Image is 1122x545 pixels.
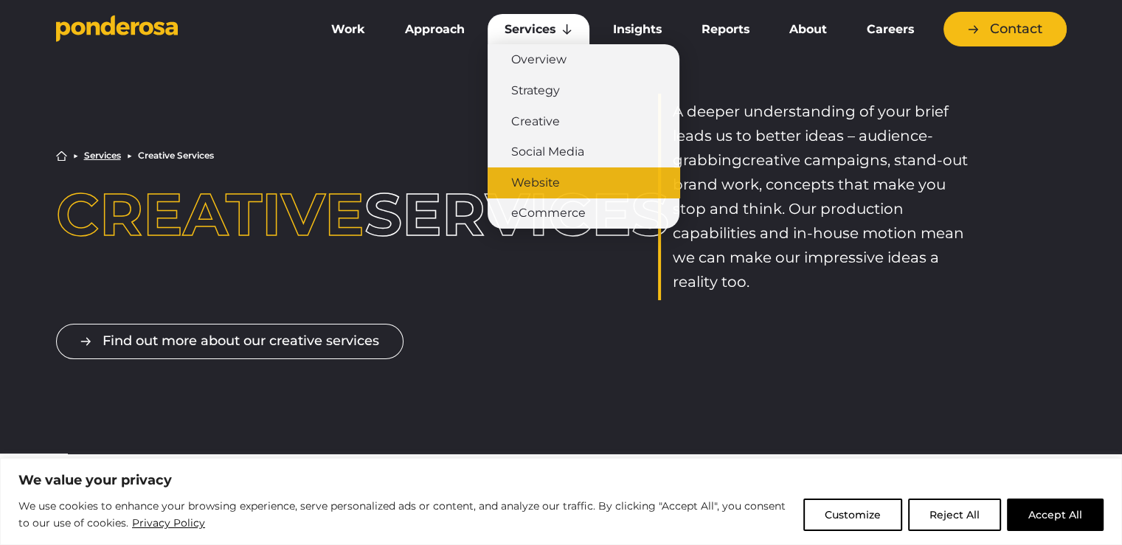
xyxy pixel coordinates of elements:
span: creative campaigns [742,151,887,169]
li: ▶︎ [127,151,132,160]
a: Work [314,14,382,45]
button: Reject All [908,499,1001,531]
a: Services [488,14,589,45]
p: We value your privacy [18,471,1104,489]
a: Careers [850,14,931,45]
a: Social Media [488,136,679,167]
a: Insights [595,14,678,45]
a: Services [84,151,121,160]
a: Strategy [488,75,679,106]
span: A deeper understanding of your brief leads us to better ideas – audience-grabbing [673,103,949,169]
a: Creative [488,106,679,137]
li: Creative Services [138,151,214,160]
button: Customize [803,499,902,531]
a: Reports [685,14,766,45]
a: eCommerce [488,198,679,229]
button: Accept All [1007,499,1104,531]
a: Website [488,167,679,198]
a: Go to homepage [56,15,292,44]
a: About [772,14,844,45]
li: ▶︎ [73,151,78,160]
a: Overview [488,44,679,75]
h1: Services [56,185,464,244]
p: We use cookies to enhance your browsing experience, serve personalized ads or content, and analyz... [18,498,792,532]
a: Find out more about our creative services [56,324,404,358]
a: Approach [388,14,482,45]
a: Contact [943,12,1067,46]
span: Creative [56,178,364,250]
a: Home [56,150,67,162]
a: Privacy Policy [131,514,206,532]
